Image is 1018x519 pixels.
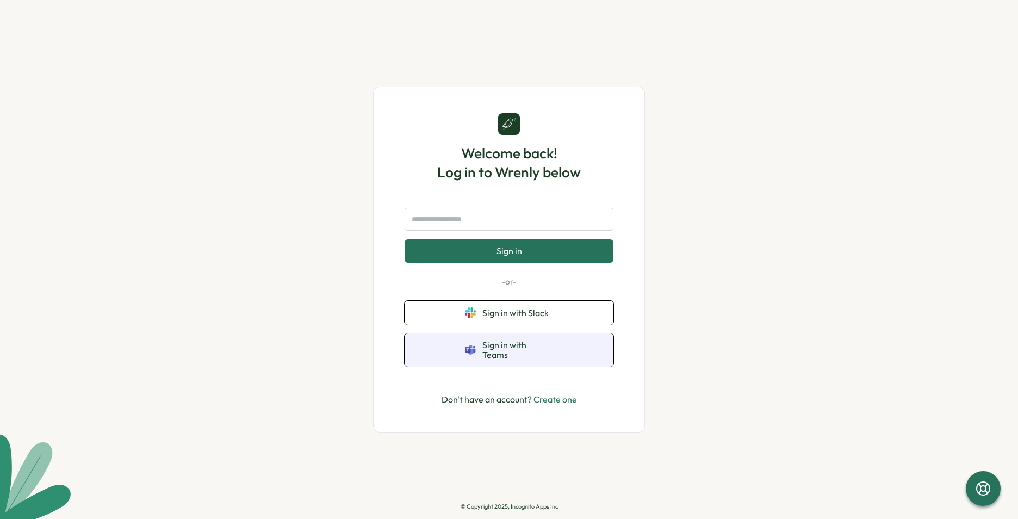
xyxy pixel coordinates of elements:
[437,144,581,182] h1: Welcome back! Log in to Wrenly below
[461,503,558,510] p: © Copyright 2025, Incognito Apps Inc
[496,246,522,256] span: Sign in
[405,276,613,288] p: -or-
[482,340,553,360] span: Sign in with Teams
[405,301,613,325] button: Sign in with Slack
[405,333,613,367] button: Sign in with Teams
[442,393,577,406] p: Don't have an account?
[482,308,553,318] span: Sign in with Slack
[405,239,613,262] button: Sign in
[533,394,577,405] a: Create one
